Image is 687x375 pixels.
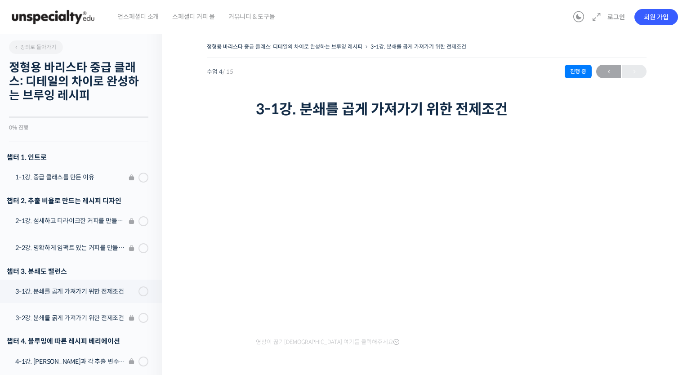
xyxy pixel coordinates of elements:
span: ← [596,66,621,78]
h1: 3-1강. 분쇄를 곱게 가져가기 위한 전제조건 [256,101,598,118]
div: 0% 진행 [9,125,148,130]
div: 진행 중 [565,65,592,78]
a: 정형용 바리스타 중급 클래스: 디테일의 차이로 완성하는 브루잉 레시피 [207,43,362,50]
div: 챕터 4. 블루밍에 따른 레시피 베리에이션 [7,335,148,347]
div: 챕터 2. 추출 비율로 만드는 레시피 디자인 [7,195,148,207]
span: / 15 [223,68,233,76]
a: 강의로 돌아가기 [9,40,63,54]
div: 3-1강. 분쇄를 곱게 가져가기 위한 전제조건 [15,286,136,296]
a: 3-1강. 분쇄를 곱게 가져가기 위한 전제조건 [370,43,466,50]
a: ←이전 [596,65,621,78]
h3: 챕터 1. 인트로 [7,151,148,163]
a: 회원 가입 [634,9,678,25]
span: 영상이 끊기[DEMOGRAPHIC_DATA] 여기를 클릭해주세요 [256,339,399,346]
span: 강의로 돌아가기 [13,44,56,50]
span: 수업 4 [207,69,233,75]
a: 로그인 [602,7,630,27]
div: 챕터 3. 분쇄도 밸런스 [7,265,148,277]
h2: 정형용 바리스타 중급 클래스: 디테일의 차이로 완성하는 브루잉 레시피 [9,61,148,103]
